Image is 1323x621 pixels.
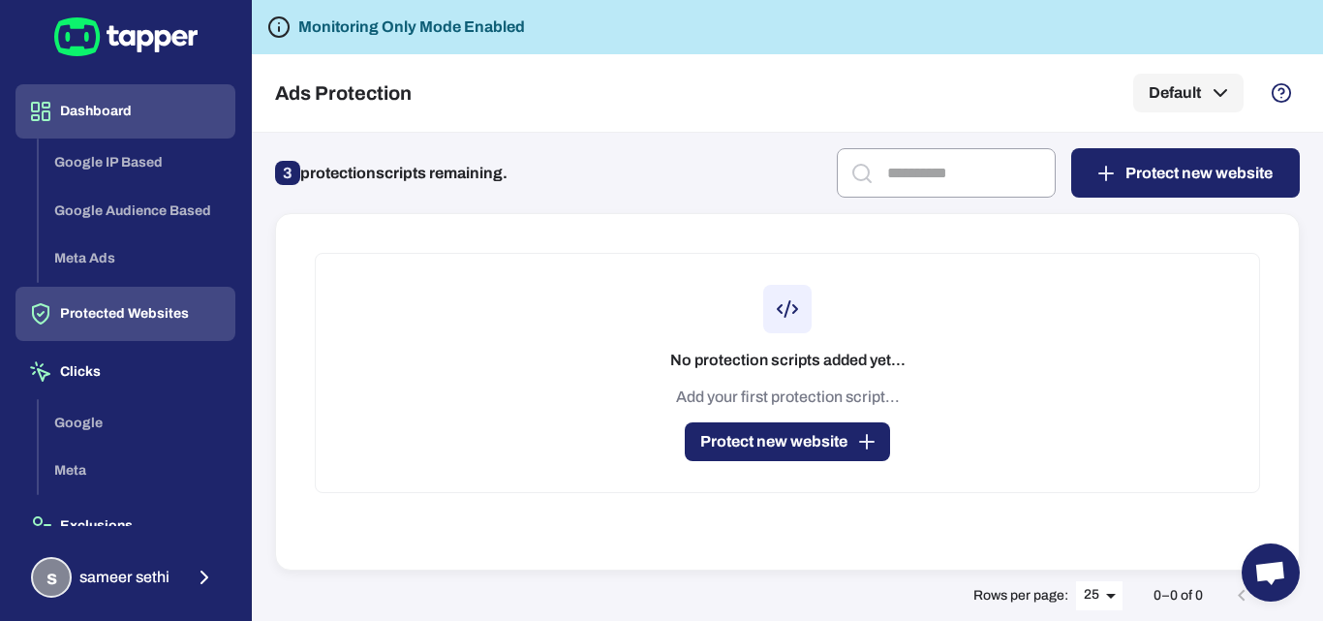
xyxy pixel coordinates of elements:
[15,345,235,399] button: Clicks
[1242,543,1300,602] div: Open chat
[275,161,300,185] span: 3
[15,362,235,379] a: Clicks
[79,568,169,587] span: sameer sethi
[15,549,235,605] button: ssameer sethi
[267,16,291,39] svg: Tapper is not blocking any fraudulent activity for this domain
[1133,74,1244,112] button: Default
[15,304,235,321] a: Protected Websites
[31,557,72,598] div: s
[15,84,235,139] button: Dashboard
[676,388,900,407] p: Add your first protection script...
[298,16,525,39] h6: Monitoring Only Mode Enabled
[15,102,235,118] a: Dashboard
[973,587,1068,605] p: Rows per page:
[275,158,508,189] p: protection scripts remaining.
[15,516,235,533] a: Exclusions
[1154,587,1203,605] p: 0–0 of 0
[275,81,412,105] h5: Ads Protection
[15,287,235,341] button: Protected Websites
[670,349,906,372] h6: No protection scripts added yet...
[685,422,890,461] button: Protect new website
[1071,148,1300,198] button: Protect new website
[15,499,235,553] button: Exclusions
[1076,581,1123,609] div: 25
